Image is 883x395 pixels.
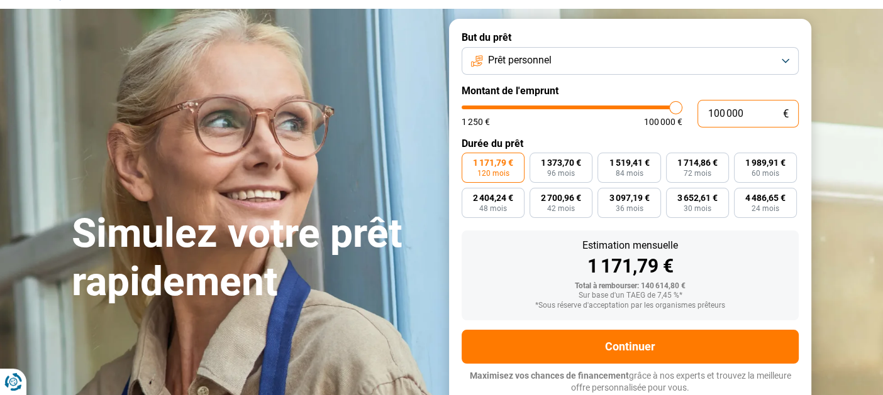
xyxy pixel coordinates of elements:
[473,158,513,167] span: 1 171,79 €
[477,170,509,177] span: 120 mois
[615,205,643,212] span: 36 mois
[541,158,581,167] span: 1 373,70 €
[472,282,789,291] div: Total à rembourser: 140 614,80 €
[684,205,711,212] span: 30 mois
[783,109,789,119] span: €
[462,47,799,75] button: Prêt personnel
[472,241,789,251] div: Estimation mensuelle
[547,170,575,177] span: 96 mois
[745,193,786,202] span: 4 486,65 €
[462,370,799,394] p: grâce à nos experts et trouvez la meilleure offre personnalisée pour vous.
[684,170,711,177] span: 72 mois
[462,85,799,97] label: Montant de l'emprunt
[462,117,490,126] span: 1 250 €
[488,53,552,67] span: Prêt personnel
[609,158,649,167] span: 1 519,41 €
[677,193,718,202] span: 3 652,61 €
[472,301,789,310] div: *Sous réserve d'acceptation par les organismes prêteurs
[473,193,513,202] span: 2 404,24 €
[677,158,718,167] span: 1 714,86 €
[72,210,434,306] h1: Simulez votre prêt rapidement
[752,170,779,177] span: 60 mois
[752,205,779,212] span: 24 mois
[745,158,786,167] span: 1 989,91 €
[472,257,789,276] div: 1 171,79 €
[472,291,789,300] div: Sur base d'un TAEG de 7,45 %*
[609,193,649,202] span: 3 097,19 €
[462,138,799,149] label: Durée du prêt
[615,170,643,177] span: 84 mois
[470,371,629,381] span: Maximisez vos chances de financement
[644,117,682,126] span: 100 000 €
[541,193,581,202] span: 2 700,96 €
[547,205,575,212] span: 42 mois
[462,31,799,43] label: But du prêt
[479,205,507,212] span: 48 mois
[462,330,799,364] button: Continuer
